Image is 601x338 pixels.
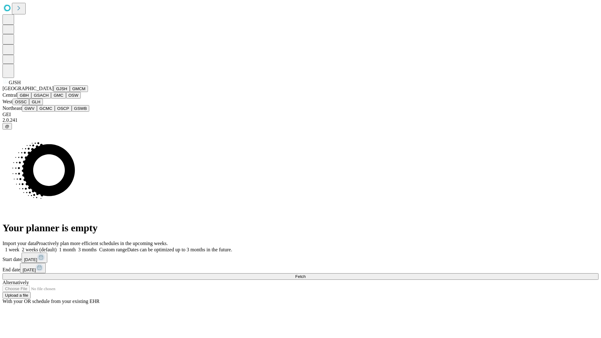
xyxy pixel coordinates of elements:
[22,253,47,263] button: [DATE]
[54,85,70,92] button: GJSH
[9,80,21,85] span: GJSH
[3,241,36,246] span: Import your data
[3,105,22,111] span: Northeast
[20,263,46,273] button: [DATE]
[24,257,37,262] span: [DATE]
[78,247,97,252] span: 3 months
[3,222,598,234] h1: Your planner is empty
[295,274,306,279] span: Fetch
[66,92,81,99] button: OSW
[72,105,90,112] button: GSWB
[5,247,19,252] span: 1 week
[3,123,12,130] button: @
[55,105,72,112] button: OSCP
[3,280,29,285] span: Alternatively
[3,299,100,304] span: With your OR schedule from your existing EHR
[3,253,598,263] div: Start date
[13,99,29,105] button: OSSC
[127,247,232,252] span: Dates can be optimized up to 3 months in the future.
[37,105,55,112] button: GCMC
[3,86,54,91] span: [GEOGRAPHIC_DATA]
[70,85,88,92] button: GMCM
[31,92,51,99] button: GSACH
[51,92,66,99] button: GMC
[3,99,13,104] span: West
[59,247,76,252] span: 1 month
[22,247,57,252] span: 2 weeks (default)
[3,92,17,98] span: Central
[17,92,31,99] button: GBH
[3,117,598,123] div: 2.0.241
[22,105,37,112] button: GWV
[36,241,168,246] span: Proactively plan more efficient schedules in the upcoming weeks.
[3,112,598,117] div: GEI
[3,263,598,273] div: End date
[29,99,43,105] button: GLH
[3,273,598,280] button: Fetch
[23,268,36,272] span: [DATE]
[99,247,127,252] span: Custom range
[5,124,9,129] span: @
[3,292,31,299] button: Upload a file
